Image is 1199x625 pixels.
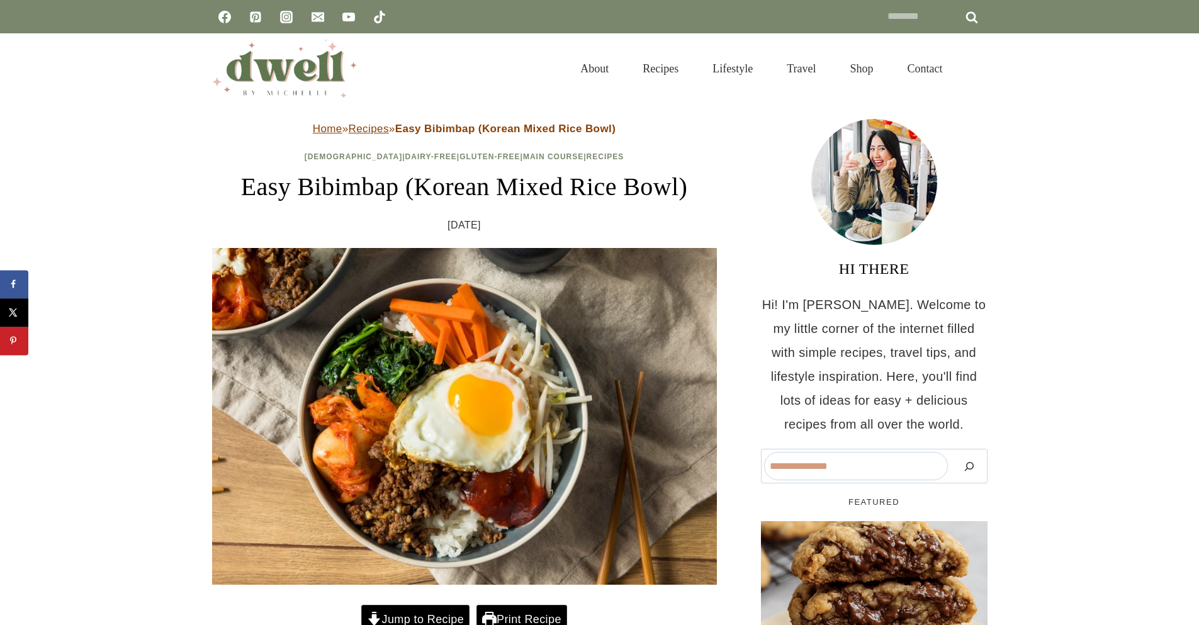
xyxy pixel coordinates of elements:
[305,152,403,161] a: [DEMOGRAPHIC_DATA]
[563,47,959,91] nav: Primary Navigation
[770,47,833,91] a: Travel
[954,452,984,480] button: Search
[587,152,624,161] a: Recipes
[336,4,361,30] a: YouTube
[833,47,890,91] a: Shop
[212,168,717,206] h1: Easy Bibimbap (Korean Mixed Rice Bowl)
[305,152,624,161] span: | | | |
[966,58,988,79] button: View Search Form
[313,123,616,135] span: » »
[695,47,770,91] a: Lifestyle
[349,123,389,135] a: Recipes
[523,152,583,161] a: Main Course
[891,47,960,91] a: Contact
[274,4,299,30] a: Instagram
[243,4,268,30] a: Pinterest
[563,47,626,91] a: About
[395,123,616,135] strong: Easy Bibimbap (Korean Mixed Rice Bowl)
[305,4,330,30] a: Email
[761,257,988,280] h3: HI THERE
[212,4,237,30] a: Facebook
[367,4,392,30] a: TikTok
[459,152,520,161] a: Gluten-Free
[405,152,457,161] a: Dairy-Free
[761,293,988,436] p: Hi! I'm [PERSON_NAME]. Welcome to my little corner of the internet filled with simple recipes, tr...
[212,248,717,585] img: bowl of bibimbap
[626,47,695,91] a: Recipes
[313,123,342,135] a: Home
[448,216,481,235] time: [DATE]
[212,40,357,98] img: DWELL by michelle
[761,496,988,509] h5: FEATURED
